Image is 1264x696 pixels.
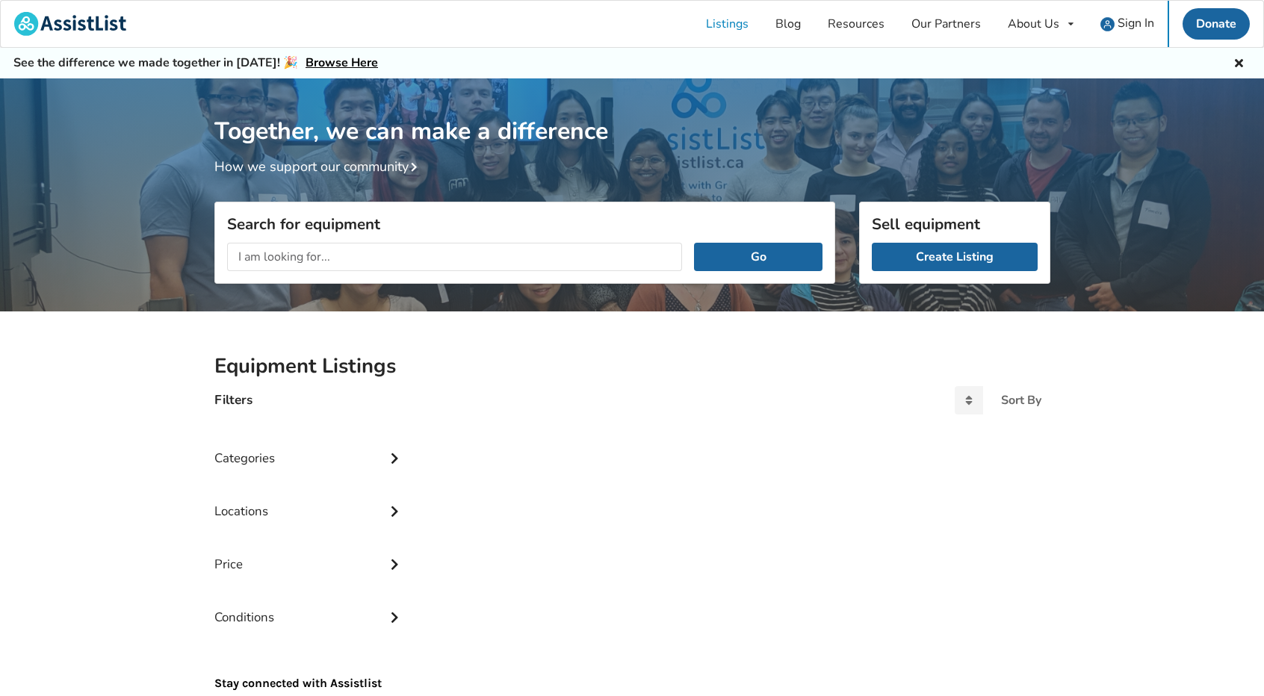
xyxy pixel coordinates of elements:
[214,420,406,473] div: Categories
[693,1,762,47] a: Listings
[872,243,1038,271] a: Create Listing
[1100,17,1115,31] img: user icon
[872,214,1038,234] h3: Sell equipment
[214,633,406,692] p: Stay connected with Assistlist
[227,214,822,234] h3: Search for equipment
[214,353,1050,379] h2: Equipment Listings
[214,526,406,580] div: Price
[13,55,378,71] h5: See the difference we made together in [DATE]! 🎉
[214,580,406,633] div: Conditions
[814,1,898,47] a: Resources
[214,78,1050,146] h1: Together, we can make a difference
[1183,8,1250,40] a: Donate
[762,1,814,47] a: Blog
[214,391,253,408] h4: Filters
[227,243,683,271] input: I am looking for...
[214,158,424,175] a: How we support our community
[1087,1,1168,47] a: user icon Sign In
[898,1,994,47] a: Our Partners
[306,55,378,71] a: Browse Here
[1118,15,1154,31] span: Sign In
[1001,394,1041,406] div: Sort By
[694,243,822,271] button: Go
[14,12,126,36] img: assistlist-logo
[1008,18,1059,30] div: About Us
[214,473,406,526] div: Locations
